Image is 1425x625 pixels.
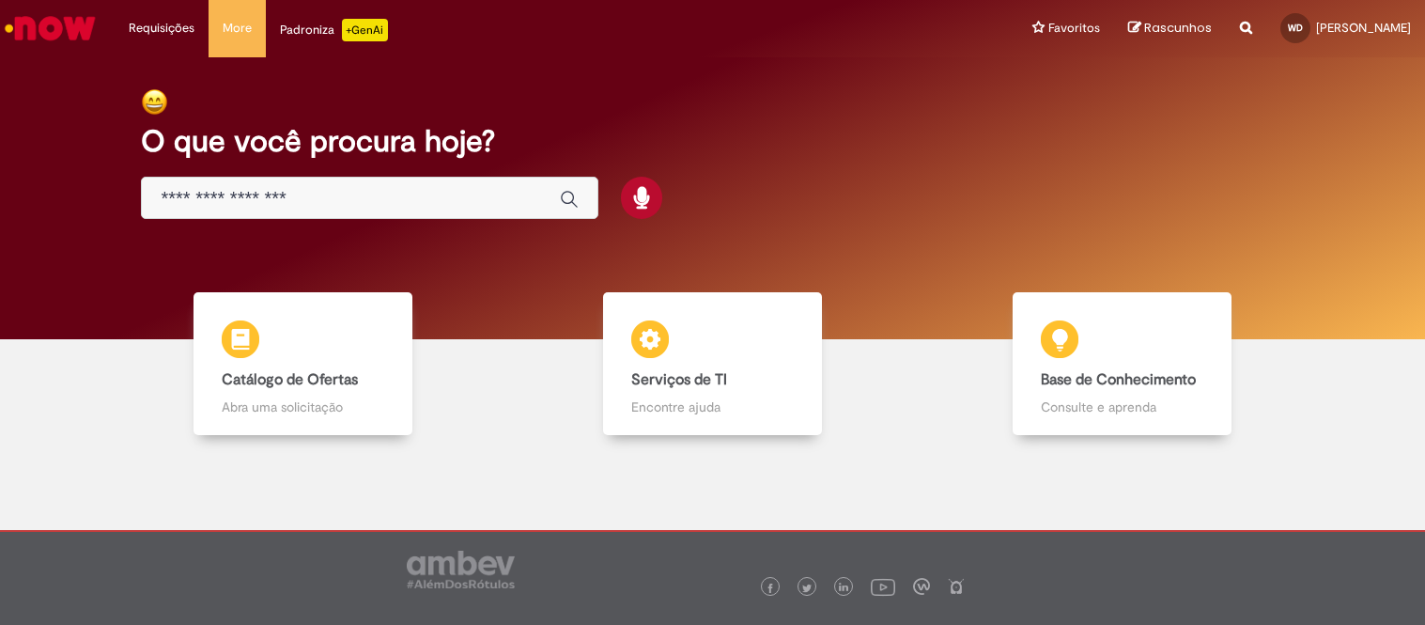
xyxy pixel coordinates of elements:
a: Serviços de TI Encontre ajuda [508,292,918,436]
img: happy-face.png [141,88,168,116]
p: +GenAi [342,19,388,41]
p: Abra uma solicitação [222,398,384,416]
img: logo_footer_workplace.png [913,578,930,595]
img: logo_footer_youtube.png [871,574,895,599]
a: Rascunhos [1128,20,1212,38]
span: [PERSON_NAME] [1316,20,1411,36]
img: logo_footer_twitter.png [802,584,812,593]
h2: O que você procura hoje? [141,125,1283,158]
a: Catálogo de Ofertas Abra uma solicitação [99,292,508,436]
p: Consulte e aprenda [1041,398,1203,416]
span: WD [1288,22,1303,34]
span: Requisições [129,19,194,38]
b: Base de Conhecimento [1041,370,1196,389]
div: Padroniza [280,19,388,41]
span: More [223,19,252,38]
span: Rascunhos [1144,19,1212,37]
img: ServiceNow [2,9,99,47]
a: Base de Conhecimento Consulte e aprenda [917,292,1326,436]
img: logo_footer_facebook.png [766,584,775,593]
img: logo_footer_ambev_rotulo_gray.png [407,551,515,588]
b: Serviços de TI [631,370,727,389]
img: logo_footer_linkedin.png [839,583,848,594]
b: Catálogo de Ofertas [222,370,358,389]
p: Encontre ajuda [631,398,794,416]
img: logo_footer_naosei.png [948,578,965,595]
span: Favoritos [1048,19,1100,38]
